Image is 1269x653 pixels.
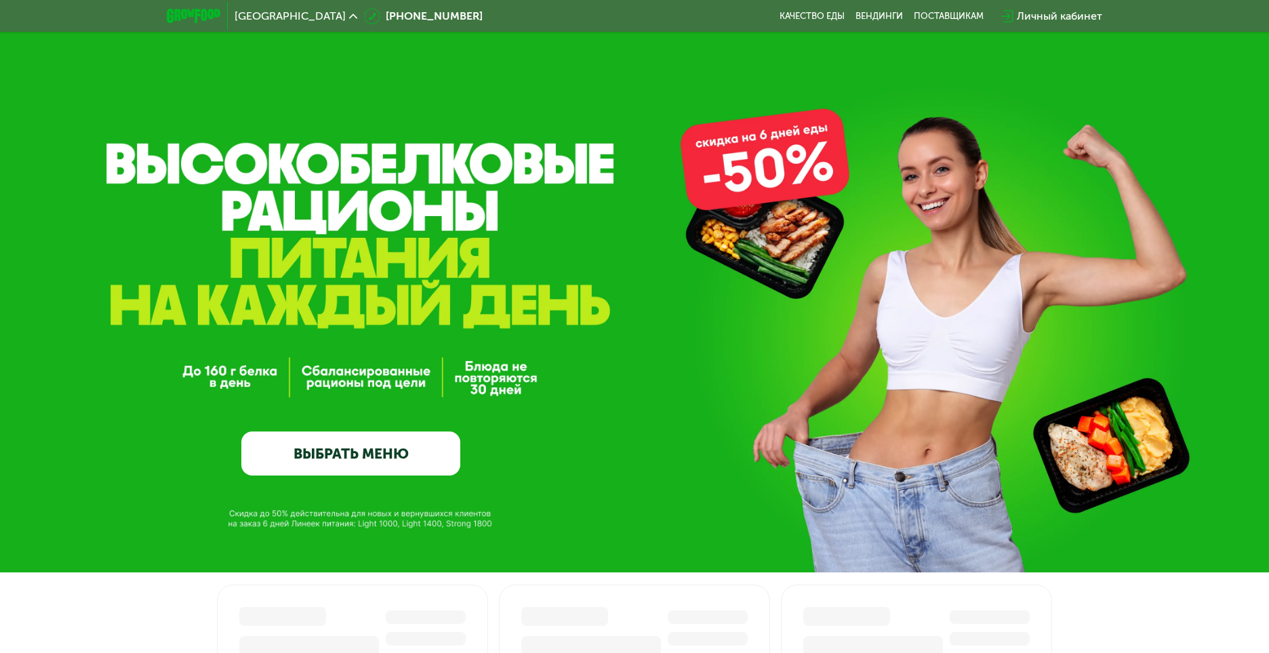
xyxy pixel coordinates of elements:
[235,11,346,22] span: [GEOGRAPHIC_DATA]
[364,8,483,24] a: [PHONE_NUMBER]
[780,11,845,22] a: Качество еды
[1017,8,1102,24] div: Личный кабинет
[914,11,984,22] div: поставщикам
[241,431,461,476] a: ВЫБРАТЬ МЕНЮ
[855,11,903,22] a: Вендинги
